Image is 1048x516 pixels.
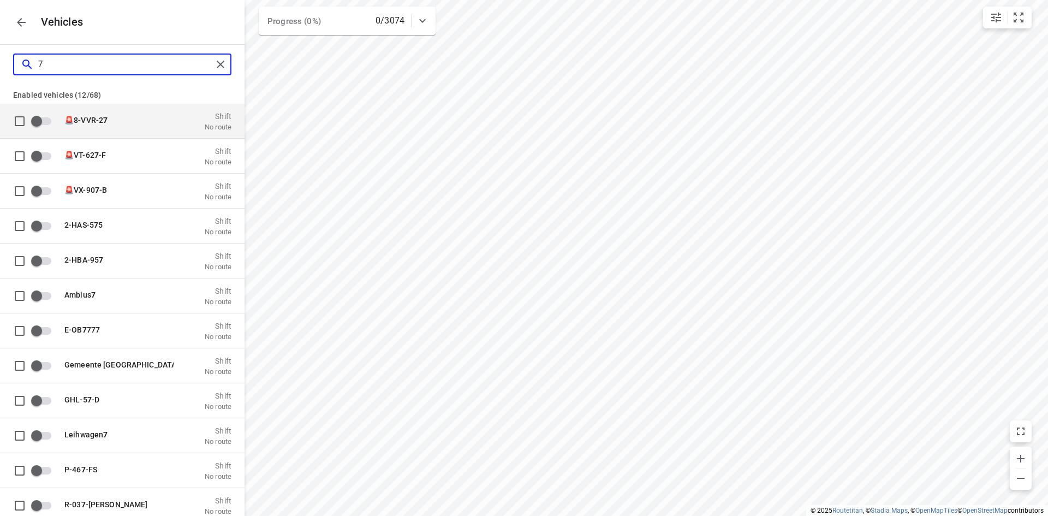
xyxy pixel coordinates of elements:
[205,146,231,155] p: Shift
[983,7,1032,28] div: small contained button group
[205,192,231,201] p: No route
[915,507,957,514] a: OpenMapTiles
[103,115,108,124] b: 7
[31,320,58,341] span: Enable
[64,185,107,194] span: 🚨VX-90 -B
[259,7,436,35] div: Progress (0%)0/3074
[205,367,231,376] p: No route
[962,507,1008,514] a: OpenStreetMap
[205,402,231,411] p: No route
[31,110,58,131] span: Enable
[205,262,231,271] p: No route
[205,227,231,236] p: No route
[95,185,99,194] b: 7
[205,216,231,225] p: Shift
[82,325,87,334] b: 7
[103,430,108,438] b: 7
[871,507,908,514] a: Stadia Maps
[205,286,231,295] p: Shift
[64,115,108,124] span: 🚨8-VVR-2
[81,465,86,473] b: 7
[205,251,231,260] p: Shift
[64,430,108,438] span: Leihwagen
[205,356,231,365] p: Shift
[205,122,231,131] p: No route
[31,495,58,515] span: Enable
[1008,7,1029,28] button: Fit zoom
[94,220,98,229] b: 7
[985,7,1007,28] button: Map settings
[32,16,84,28] p: Vehicles
[31,390,58,411] span: Enable
[64,150,106,159] span: 🚨VT-62 -F
[31,180,58,201] span: Enable
[87,395,92,404] b: 7
[205,332,231,341] p: No route
[94,150,99,159] b: 7
[205,391,231,400] p: Shift
[31,145,58,166] span: Enable
[376,14,404,27] p: 0/3074
[31,425,58,446] span: Enable
[64,395,99,404] span: GHL-5 -D
[31,460,58,481] span: Enable
[205,426,231,435] p: Shift
[205,496,231,505] p: Shift
[205,181,231,190] p: Shift
[64,255,103,264] span: 2-HBA-95
[64,290,96,299] span: Ambius
[38,56,212,73] input: Search vehicles
[205,111,231,120] p: Shift
[832,507,863,514] a: Routetitan
[81,500,86,508] b: 7
[205,157,231,166] p: No route
[205,461,231,470] p: Shift
[64,500,148,508] span: R-03 -[PERSON_NAME]
[205,472,231,481] p: No route
[31,285,58,306] span: Enable
[205,437,231,446] p: No route
[99,255,103,264] b: 7
[267,16,321,26] span: Progress (0%)
[64,220,103,229] span: 2-HAS-5 5
[64,325,100,334] span: E-OB 777
[64,465,97,473] span: P-46 -FS
[31,355,58,376] span: Enable
[31,215,58,236] span: Enable
[64,360,183,369] span: Gemeente [GEOGRAPHIC_DATA]
[205,321,231,330] p: Shift
[811,507,1044,514] li: © 2025 , © , © © contributors
[31,250,58,271] span: Enable
[205,297,231,306] p: No route
[205,507,231,515] p: No route
[91,290,96,299] b: 7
